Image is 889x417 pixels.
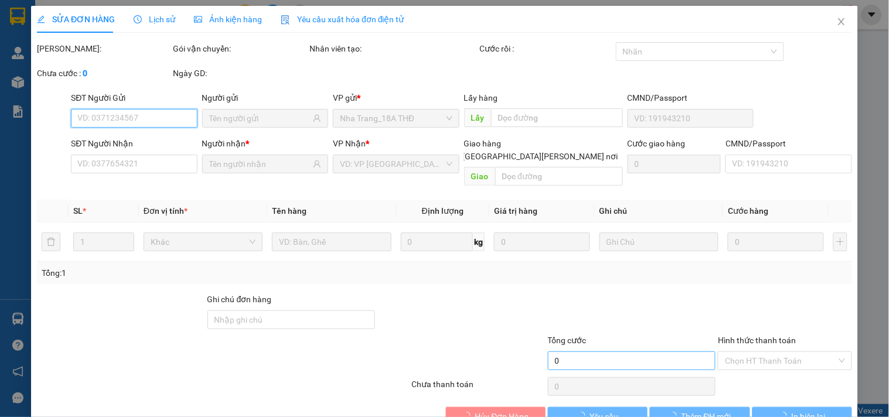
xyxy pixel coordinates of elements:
span: Ảnh kiện hàng [194,15,262,24]
span: kg [473,233,485,251]
div: Người gửi [202,91,328,104]
div: VP gửi [333,91,459,104]
input: Tên người gửi [209,112,311,125]
div: Người nhận [202,137,328,150]
input: 0 [728,233,824,251]
input: VD: 191943210 [628,109,754,128]
span: SỬA ĐƠN HÀNG [37,15,115,24]
button: plus [833,233,847,251]
span: Yêu cầu xuất hóa đơn điện tử [281,15,404,24]
span: Lấy hàng [464,93,498,102]
label: Ghi chú đơn hàng [207,295,272,304]
b: 0 [83,69,87,78]
div: CMND/Passport [628,91,754,104]
th: Ghi chú [595,200,723,223]
div: Tổng: 1 [42,266,344,279]
div: Cước rồi : [480,42,614,55]
span: Tổng cước [548,336,587,345]
img: icon [281,15,290,25]
span: close [837,17,846,26]
div: [PERSON_NAME]: [37,42,171,55]
div: SĐT Người Gửi [71,91,197,104]
span: Giá trị hàng [494,206,537,216]
span: Định lượng [422,206,464,216]
span: Đơn vị tính [144,206,188,216]
input: VD: Bàn, Ghế [272,233,391,251]
span: user [313,160,321,168]
div: Gói vận chuyển: [173,42,307,55]
span: clock-circle [134,15,142,23]
div: Chưa cước : [37,67,171,80]
input: 0 [494,233,590,251]
input: Dọc đường [491,108,623,127]
span: edit [37,15,45,23]
span: Cước hàng [728,206,768,216]
input: Tên người nhận [209,158,311,170]
span: Tên hàng [272,206,306,216]
button: delete [42,233,60,251]
button: Close [825,6,858,39]
span: Nha Trang_18A THĐ [340,110,452,127]
input: Ghi Chú [600,233,718,251]
span: VP Nhận [333,139,366,148]
div: CMND/Passport [725,137,851,150]
span: SL [73,206,83,216]
div: Ngày GD: [173,67,307,80]
span: Giao hàng [464,139,502,148]
span: picture [194,15,202,23]
label: Cước giao hàng [628,139,686,148]
span: [GEOGRAPHIC_DATA][PERSON_NAME] nơi [458,150,623,163]
span: user [313,114,321,122]
span: Lịch sử [134,15,175,24]
label: Hình thức thanh toán [718,336,796,345]
div: SĐT Người Nhận [71,137,197,150]
div: Chưa thanh toán [410,378,546,398]
input: Cước giao hàng [628,155,721,173]
input: Dọc đường [495,167,623,186]
span: Giao [464,167,495,186]
span: Khác [151,233,256,251]
span: Lấy [464,108,491,127]
input: Ghi chú đơn hàng [207,310,376,329]
div: Nhân viên tạo: [309,42,478,55]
